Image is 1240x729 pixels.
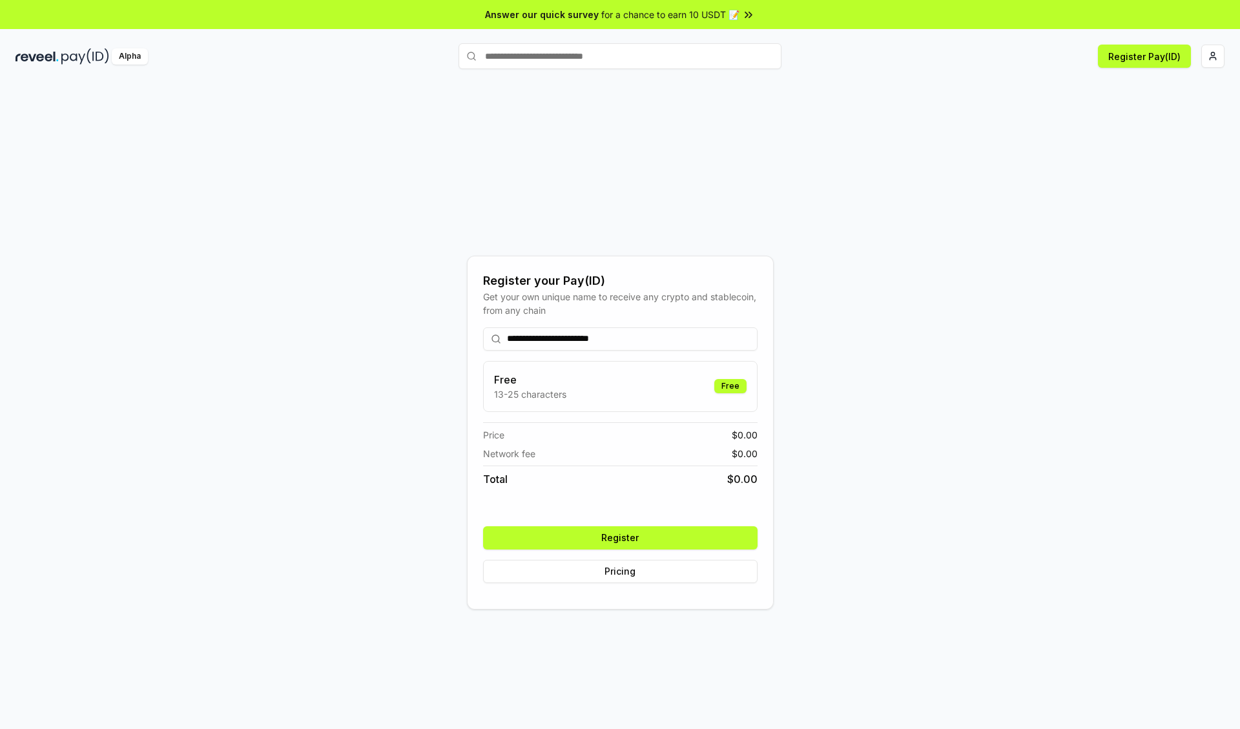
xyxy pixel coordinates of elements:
[1098,45,1191,68] button: Register Pay(ID)
[732,428,758,442] span: $ 0.00
[601,8,739,21] span: for a chance to earn 10 USDT 📝
[494,372,566,387] h3: Free
[61,48,109,65] img: pay_id
[714,379,747,393] div: Free
[483,272,758,290] div: Register your Pay(ID)
[485,8,599,21] span: Answer our quick survey
[15,48,59,65] img: reveel_dark
[483,560,758,583] button: Pricing
[494,387,566,401] p: 13-25 characters
[483,290,758,317] div: Get your own unique name to receive any crypto and stablecoin, from any chain
[727,471,758,487] span: $ 0.00
[112,48,148,65] div: Alpha
[483,471,508,487] span: Total
[483,447,535,460] span: Network fee
[732,447,758,460] span: $ 0.00
[483,428,504,442] span: Price
[483,526,758,549] button: Register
